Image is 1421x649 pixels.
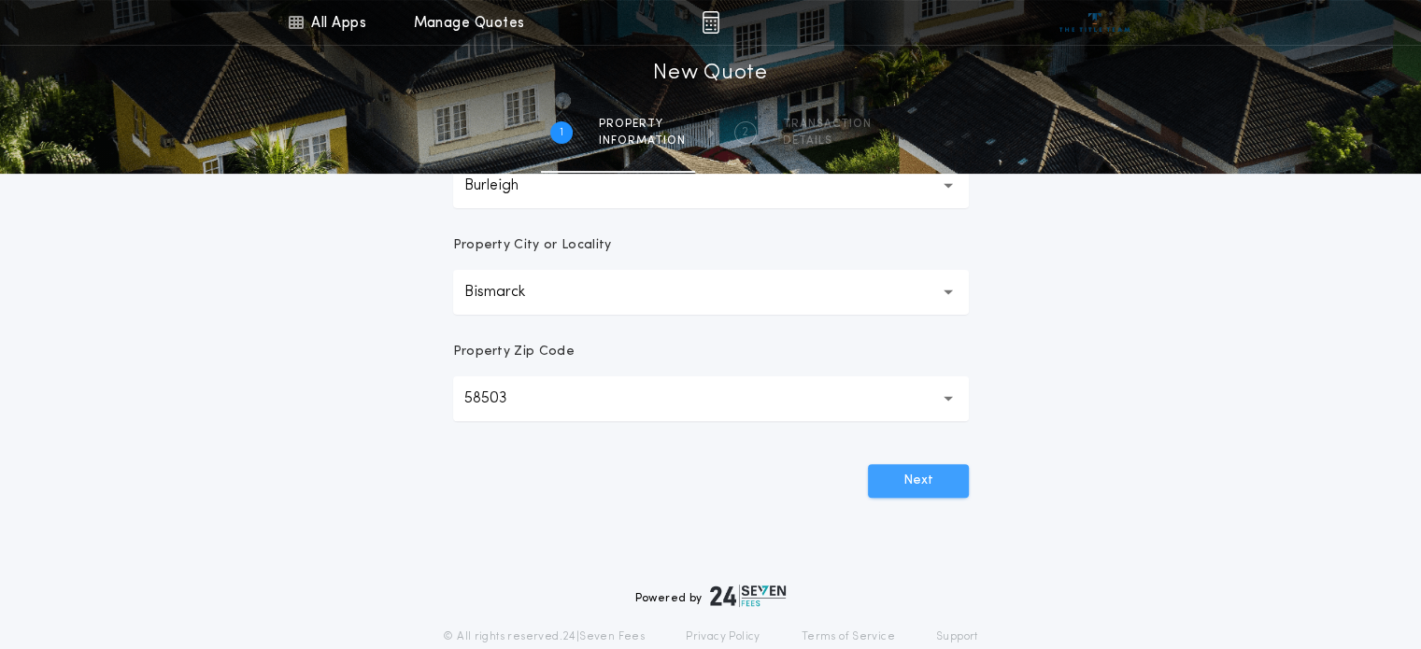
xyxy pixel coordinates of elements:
[599,134,686,148] span: information
[868,464,969,498] button: Next
[635,585,787,607] div: Powered by
[443,629,645,644] p: © All rights reserved. 24|Seven Fees
[453,376,969,421] button: 58503
[1059,13,1130,32] img: vs-icon
[464,175,548,197] p: Burleigh
[453,343,575,361] p: Property Zip Code
[710,585,787,607] img: logo
[560,125,563,140] h2: 1
[464,388,537,410] p: 58503
[783,117,872,132] span: Transaction
[702,11,719,34] img: img
[599,117,686,132] span: Property
[936,629,978,644] a: Support
[453,163,969,208] button: Burleigh
[802,629,895,644] a: Terms of Service
[653,59,767,89] h1: New Quote
[686,629,760,644] a: Privacy Policy
[453,236,612,255] p: Property City or Locality
[453,270,969,315] button: Bismarck
[783,134,872,148] span: details
[464,281,555,303] p: Bismarck
[742,125,748,140] h2: 2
